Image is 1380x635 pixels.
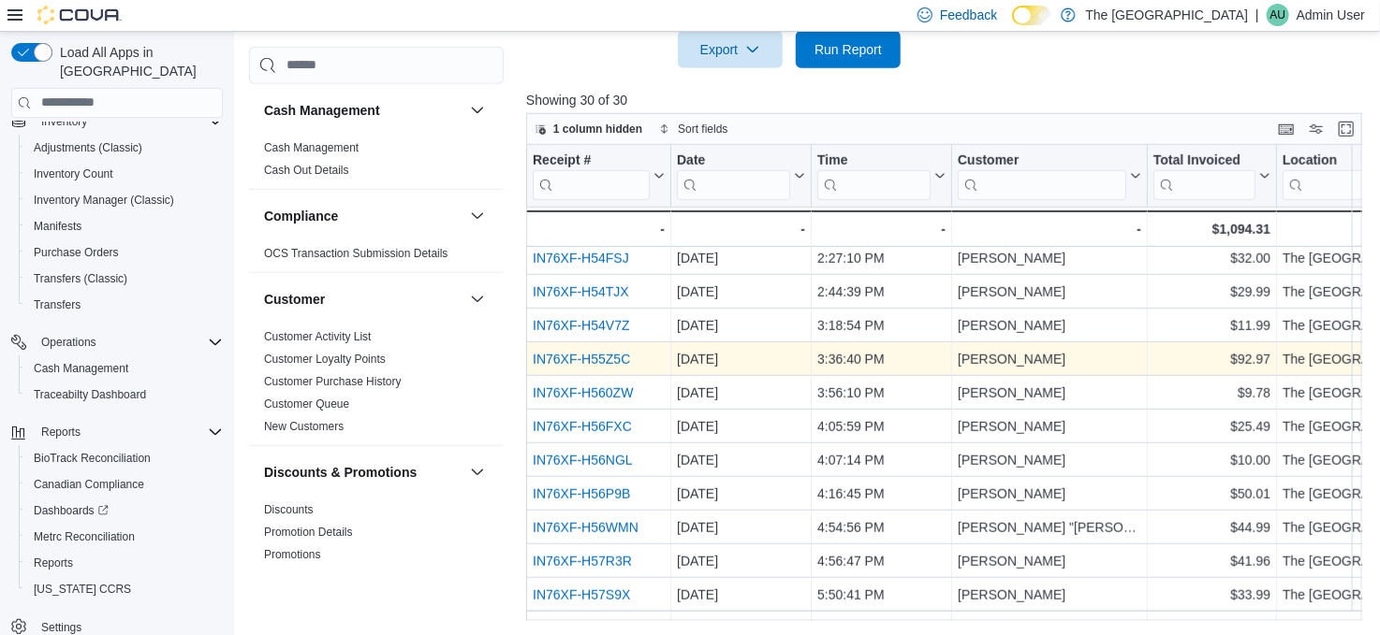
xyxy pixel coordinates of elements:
[264,352,386,367] span: Customer Loyalty Points
[26,447,158,469] a: BioTrack Reconciliation
[1297,4,1365,26] p: Admin User
[527,118,650,140] button: 1 column hidden
[26,526,223,548] span: Metrc Reconciliation
[34,219,81,234] span: Manifests
[1153,152,1270,200] button: Total Invoiced
[26,578,223,600] span: Washington CCRS
[264,140,359,155] span: Cash Management
[264,290,325,309] h3: Customer
[26,526,142,548] a: Metrc Reconciliation
[264,101,462,120] button: Cash Management
[533,385,633,400] a: IN76XF-H560ZW
[677,415,805,438] div: [DATE]
[34,421,223,443] span: Reports
[26,215,223,238] span: Manifests
[533,352,630,367] a: IN76XF-H55Z5C
[677,152,790,170] div: Date
[264,547,321,562] span: Promotions
[817,550,946,572] div: 4:56:47 PM
[533,318,629,333] a: IN76XF-H54V7Z
[26,163,223,185] span: Inventory Count
[466,99,489,122] button: Cash Management
[4,329,230,355] button: Operations
[26,215,89,238] a: Manifests
[526,91,1371,109] p: Showing 30 of 30
[677,483,805,505] div: [DATE]
[677,218,805,240] div: -
[264,141,359,154] a: Cash Management
[26,383,154,406] a: Traceabilty Dashboard
[677,516,805,539] div: [DATE]
[249,498,504,573] div: Discounts & Promotions
[264,548,321,561] a: Promotions
[264,397,349,411] span: Customer Queue
[249,137,504,189] div: Cash Management
[1335,118,1358,140] button: Enter fullscreen
[958,382,1141,404] div: [PERSON_NAME]
[26,294,88,316] a: Transfers
[678,122,727,137] span: Sort fields
[533,284,629,299] a: IN76XF-H54TJX
[264,290,462,309] button: Customer
[26,473,223,496] span: Canadian Compliance
[958,247,1141,269] div: [PERSON_NAME]
[264,397,349,411] a: Customer Queue
[19,471,230,498] button: Canadian Compliance
[817,281,946,303] div: 2:44:39 PM
[532,218,665,240] div: -
[1085,4,1248,26] p: The [GEOGRAPHIC_DATA]
[34,451,151,466] span: BioTrack Reconciliation
[958,152,1126,170] div: Customer
[1012,25,1013,26] span: Dark Mode
[26,447,223,469] span: BioTrack Reconciliation
[1153,584,1270,606] div: $33.99
[41,114,87,129] span: Inventory
[958,584,1141,606] div: [PERSON_NAME]
[958,152,1126,200] div: Customer
[264,526,353,539] a: Promotion Details
[264,329,372,344] span: Customer Activity List
[677,152,805,200] button: Date
[817,516,946,539] div: 4:54:56 PM
[264,463,417,482] h3: Discounts & Promotions
[817,152,946,200] button: Time
[958,449,1141,471] div: [PERSON_NAME]
[264,503,314,516] a: Discounts
[1153,247,1270,269] div: $32.00
[1153,218,1270,240] div: $1,094.31
[1255,4,1259,26] p: |
[26,137,150,159] a: Adjustments (Classic)
[249,242,504,272] div: Compliance
[1012,6,1051,25] input: Dark Mode
[533,419,632,434] a: IN76XF-H56FXC
[1305,118,1328,140] button: Display options
[1153,348,1270,370] div: $92.97
[264,207,462,225] button: Compliance
[19,524,230,550] button: Metrc Reconciliation
[34,421,88,443] button: Reports
[533,152,650,200] div: Receipt # URL
[689,31,771,68] span: Export
[19,266,230,292] button: Transfers (Classic)
[264,247,448,260] a: OCS Transaction Submission Details
[19,445,230,471] button: BioTrack Reconciliation
[677,314,805,337] div: [DATE]
[466,288,489,310] button: Customer
[249,325,504,445] div: Customer
[34,110,223,133] span: Inventory
[34,193,174,208] span: Inventory Manager (Classic)
[264,246,448,261] span: OCS Transaction Submission Details
[677,382,805,404] div: [DATE]
[533,554,632,569] a: IN76XF-H57R3R
[26,552,81,574] a: Reports
[19,550,230,576] button: Reports
[26,267,135,290] a: Transfers (Classic)
[958,516,1141,539] div: [PERSON_NAME] "[PERSON_NAME]" [PERSON_NAME]
[26,499,116,522] a: Dashboards
[26,241,126,264] a: Purchase Orders
[264,420,344,433] a: New Customers
[817,415,946,438] div: 4:05:59 PM
[34,582,131,597] span: [US_STATE] CCRS
[553,122,642,137] span: 1 column hidden
[677,348,805,370] div: [DATE]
